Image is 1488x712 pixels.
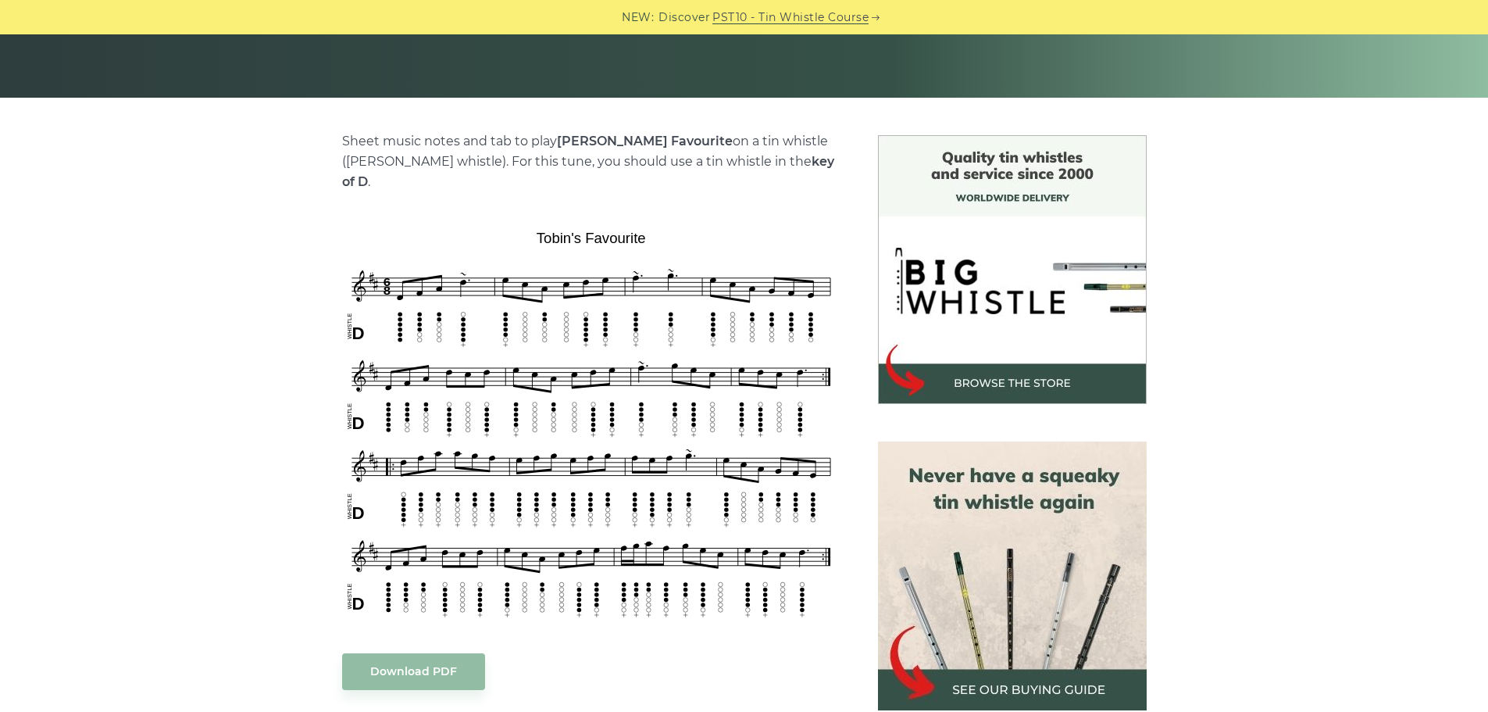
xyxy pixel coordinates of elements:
strong: [PERSON_NAME] Favourite [557,134,733,148]
img: Tobin's Favourite Tin Whistle Tabs & Sheet Music [342,224,840,621]
span: Discover [658,9,710,27]
p: Sheet music notes and tab to play on a tin whistle ([PERSON_NAME] whistle). For this tune, you sh... [342,131,840,192]
a: PST10 - Tin Whistle Course [712,9,869,27]
span: NEW: [622,9,654,27]
img: BigWhistle Tin Whistle Store [878,135,1147,404]
img: tin whistle buying guide [878,442,1147,710]
strong: key of D [342,154,834,189]
a: Download PDF [342,653,485,690]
